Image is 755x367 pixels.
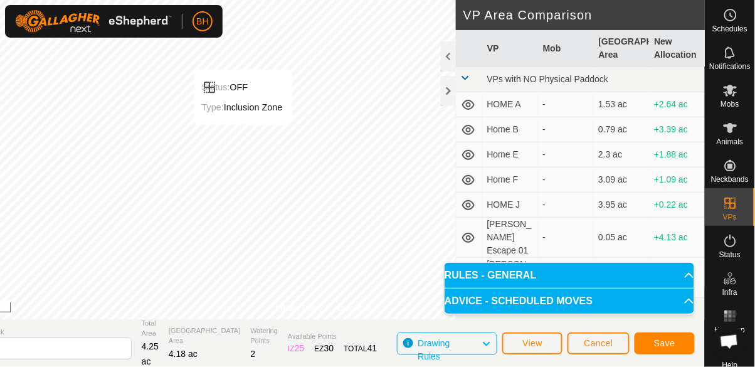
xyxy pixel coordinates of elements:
span: 4.25 ac [142,341,159,366]
p-accordion-header: ADVICE - SCHEDULED MOVES [445,289,694,314]
button: View [502,332,562,354]
div: - [543,198,589,211]
span: Watering Points [251,326,278,346]
span: Infra [722,289,737,296]
a: Open chat [712,324,746,358]
td: Home B [482,117,538,142]
button: Save [635,332,695,354]
span: 41 [367,343,377,353]
td: +4.13 ac [649,218,705,258]
span: ADVICE - SCHEDULED MOVES [445,296,593,306]
span: BH [196,15,208,28]
td: 1.53 ac [593,92,649,117]
span: [GEOGRAPHIC_DATA] Area [169,326,241,346]
td: 3.09 ac [593,168,649,193]
span: Total Area [142,318,159,339]
span: Schedules [712,25,747,33]
img: Gallagher Logo [15,10,172,33]
span: VPs with NO Physical Paddock [487,74,609,84]
td: Home F [482,168,538,193]
td: HOME J [482,193,538,218]
td: +3.39 ac [649,117,705,142]
div: EZ [314,342,334,355]
div: - [543,98,589,111]
span: Animals [717,138,744,146]
th: New Allocation [649,30,705,67]
a: Contact Us [338,303,375,314]
span: Drawing Rules [418,338,450,361]
span: VPs [723,213,737,221]
div: OFF [202,80,283,95]
td: 0.07 ac [593,258,649,298]
td: +4.1 ac [649,258,705,298]
td: 0.79 ac [593,117,649,142]
div: IZ [288,342,304,355]
div: - [543,231,589,244]
label: Type: [202,102,224,112]
td: +2.64 ac [649,92,705,117]
th: VP [482,30,538,67]
span: Neckbands [711,176,749,183]
span: Mobs [721,100,739,108]
div: Inclusion Zone [202,100,283,115]
h2: VP Area Comparison [463,8,705,23]
td: +0.22 ac [649,193,705,218]
td: 3.95 ac [593,193,649,218]
span: Available Points [288,331,377,342]
div: - [543,148,589,161]
span: Cancel [584,338,613,348]
td: 2.3 ac [593,142,649,168]
td: [PERSON_NAME] Escape 02 [482,258,538,298]
td: Home E [482,142,538,168]
span: 4.18 ac [169,349,198,359]
td: +1.09 ac [649,168,705,193]
span: Heatmap [715,326,746,334]
span: 30 [324,343,334,353]
span: 2 [251,349,256,359]
th: Mob [538,30,594,67]
div: - [543,123,589,136]
span: Save [654,338,675,348]
span: View [522,338,542,348]
td: [PERSON_NAME] Escape 01 [482,218,538,258]
div: TOTAL [344,342,377,355]
td: HOME A [482,92,538,117]
span: 25 [295,343,305,353]
td: +1.88 ac [649,142,705,168]
div: - [543,173,589,186]
th: [GEOGRAPHIC_DATA] Area [593,30,649,67]
span: RULES - GENERAL [445,270,537,280]
td: 0.05 ac [593,218,649,258]
span: Notifications [710,63,751,70]
span: Status [719,251,741,258]
a: Privacy Policy [276,303,323,314]
p-accordion-header: RULES - GENERAL [445,263,694,288]
button: Cancel [568,332,630,354]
